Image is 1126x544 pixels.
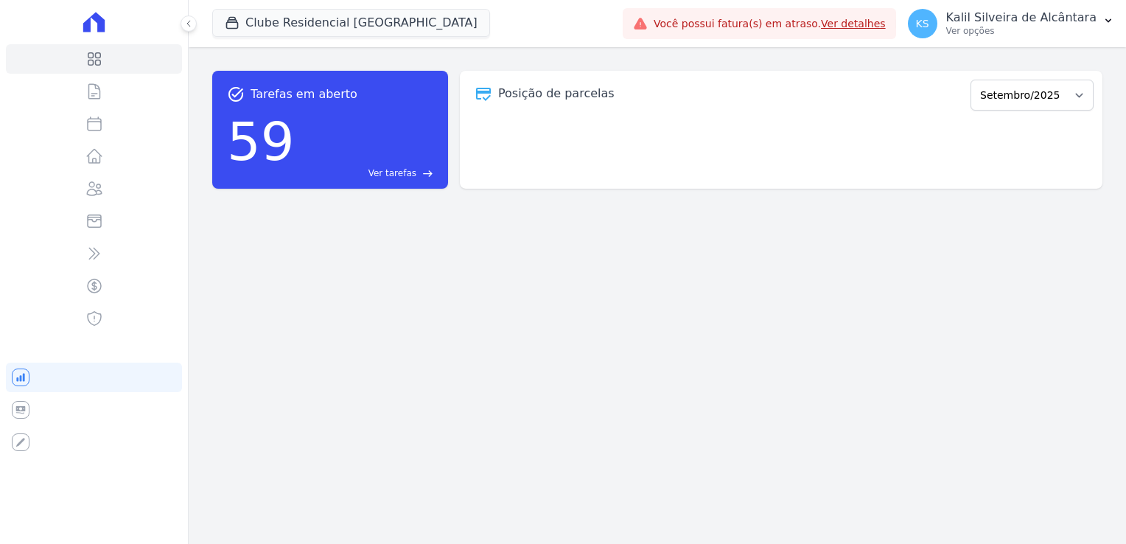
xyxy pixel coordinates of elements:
span: KS [916,18,929,29]
p: Ver opções [946,25,1097,37]
button: KS Kalil Silveira de Alcântara Ver opções [896,3,1126,44]
span: Tarefas em aberto [251,86,357,103]
span: Você possui fatura(s) em atraso. [654,16,886,32]
span: Ver tarefas [368,167,416,180]
div: Posição de parcelas [498,85,615,102]
a: Ver detalhes [821,18,886,29]
p: Kalil Silveira de Alcântara [946,10,1097,25]
a: Ver tarefas east [301,167,433,180]
span: task_alt [227,86,245,103]
span: east [422,168,433,179]
div: 59 [227,103,295,180]
button: Clube Residencial [GEOGRAPHIC_DATA] [212,9,490,37]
